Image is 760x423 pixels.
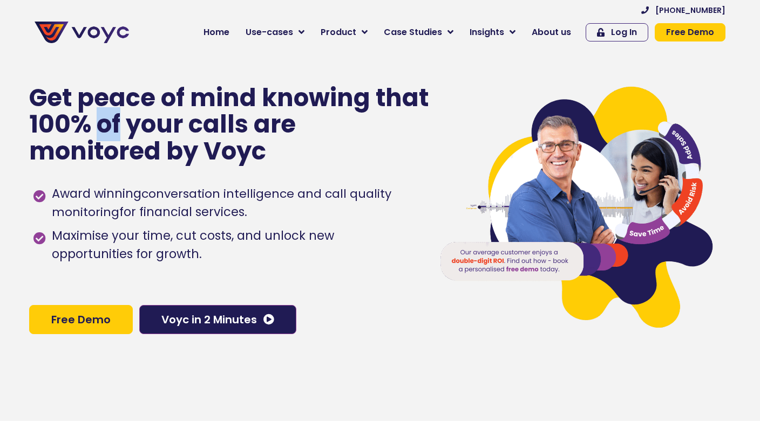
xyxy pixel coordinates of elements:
h1: conversation intelligence and call quality monitoring [52,185,391,220]
span: Job title [143,87,180,100]
span: [PHONE_NUMBER] [655,6,725,14]
span: Award winning for financial services. [49,185,418,221]
a: Case Studies [376,22,462,43]
span: Case Studies [384,26,442,39]
span: Free Demo [666,28,714,37]
span: Free Demo [51,314,111,325]
a: [PHONE_NUMBER] [641,6,725,14]
span: Use-cases [246,26,293,39]
span: Maximise your time, cut costs, and unlock new opportunities for growth. [49,227,418,263]
span: Home [203,26,229,39]
span: About us [532,26,571,39]
img: voyc-full-logo [35,22,129,43]
a: Voyc in 2 Minutes [139,305,296,334]
a: Home [195,22,237,43]
a: About us [524,22,579,43]
span: Product [321,26,356,39]
span: Voyc in 2 Minutes [161,314,257,325]
span: Insights [470,26,504,39]
p: Get peace of mind knowing that 100% of your calls are monitored by Voyc [29,85,430,165]
a: Use-cases [237,22,313,43]
a: Product [313,22,376,43]
a: Free Demo [29,305,133,334]
a: Insights [462,22,524,43]
a: Privacy Policy [222,224,273,235]
span: Phone [143,43,170,56]
span: Log In [611,28,637,37]
a: Free Demo [655,23,725,41]
a: Log In [586,23,648,41]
